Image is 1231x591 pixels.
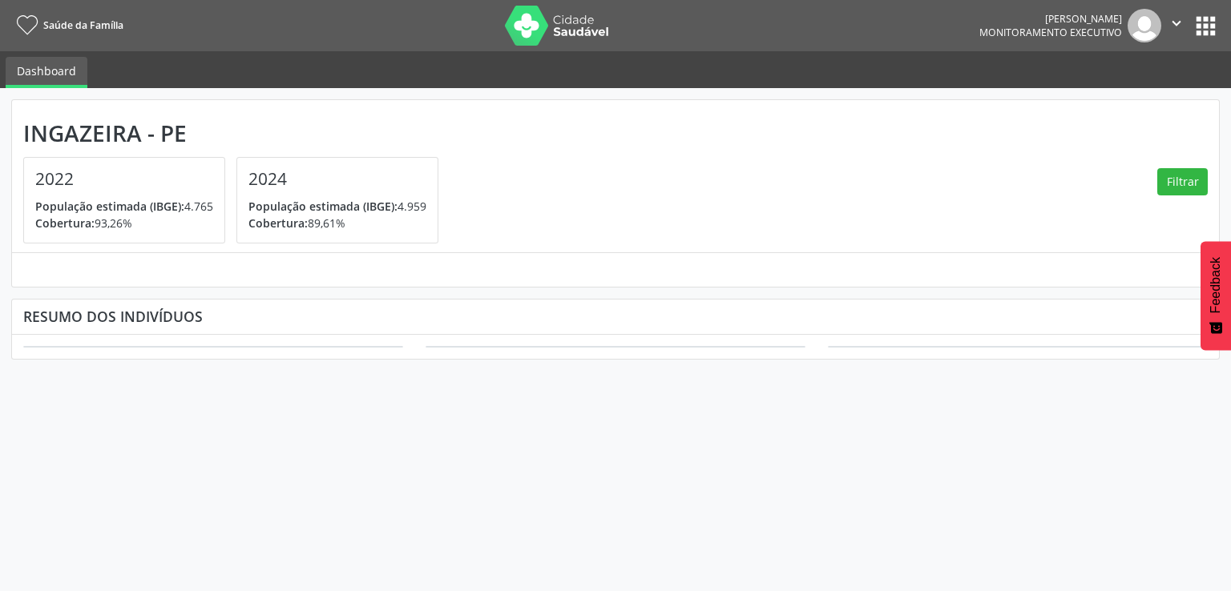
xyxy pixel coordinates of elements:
div: Resumo dos indivíduos [23,308,1208,325]
div: Ingazeira - PE [23,120,450,147]
h4: 2024 [248,169,426,189]
p: 4.959 [248,198,426,215]
p: 4.765 [35,198,213,215]
p: 93,26% [35,215,213,231]
h4: 2022 [35,169,213,189]
button: Filtrar [1157,168,1208,195]
p: 89,61% [248,215,426,231]
span: Saúde da Família [43,18,123,32]
span: Cobertura: [248,215,308,231]
button: apps [1192,12,1220,40]
span: População estimada (IBGE): [35,199,184,214]
span: Cobertura: [35,215,95,231]
a: Saúde da Família [11,12,123,38]
div: [PERSON_NAME] [979,12,1122,26]
span: Feedback [1209,257,1223,313]
i:  [1168,14,1185,32]
span: Monitoramento Executivo [979,26,1122,39]
a: Dashboard [6,57,87,88]
button: Feedback - Mostrar pesquisa [1201,241,1231,350]
img: img [1128,9,1161,42]
button:  [1161,9,1192,42]
span: População estimada (IBGE): [248,199,398,214]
